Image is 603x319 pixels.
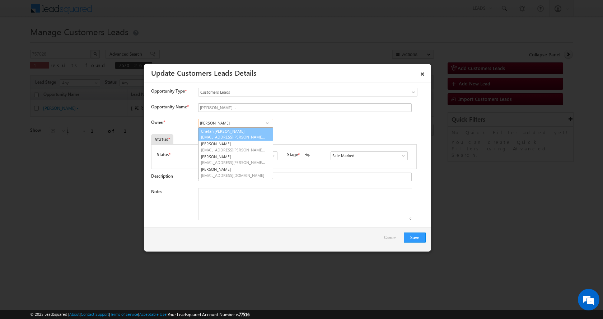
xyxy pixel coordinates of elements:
[384,233,400,246] a: Cancel
[201,147,266,153] span: [EMAIL_ADDRESS][PERSON_NAME][DOMAIN_NAME]
[37,38,121,47] div: Chat with us now
[201,134,266,140] span: [EMAIL_ADDRESS][PERSON_NAME][DOMAIN_NAME]
[151,189,162,194] label: Notes
[157,151,169,158] label: Status
[198,140,273,153] a: [PERSON_NAME]
[201,173,266,178] span: [EMAIL_ADDRESS][DOMAIN_NAME]
[198,166,273,179] a: [PERSON_NAME]
[151,119,165,125] label: Owner
[198,88,417,97] a: Customers Leads
[267,152,276,159] a: Show All Items
[198,119,273,127] input: Type to Search
[9,66,131,215] textarea: Type your message and hit 'Enter'
[69,312,80,316] a: About
[139,312,167,316] a: Acceptable Use
[331,151,408,160] input: Type to Search
[404,233,426,243] button: Save
[198,127,273,141] a: Chetan [PERSON_NAME]
[151,67,257,78] a: Update Customers Leads Details
[416,66,429,79] a: ×
[12,38,30,47] img: d_60004797649_company_0_60004797649
[151,88,185,94] span: Opportunity Type
[397,152,406,159] a: Show All Items
[263,119,272,127] a: Show All Items
[198,153,273,166] a: [PERSON_NAME]
[118,4,135,21] div: Minimize live chat window
[168,312,249,317] span: Your Leadsquared Account Number is
[110,312,138,316] a: Terms of Service
[287,151,298,158] label: Stage
[151,173,173,179] label: Description
[151,104,188,109] label: Opportunity Name
[201,160,266,165] span: [EMAIL_ADDRESS][PERSON_NAME][DOMAIN_NAME]
[198,89,388,95] span: Customers Leads
[30,311,249,318] span: © 2025 LeadSquared | | | | |
[151,134,173,144] div: Status
[98,221,130,231] em: Start Chat
[239,312,249,317] span: 77516
[81,312,109,316] a: Contact Support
